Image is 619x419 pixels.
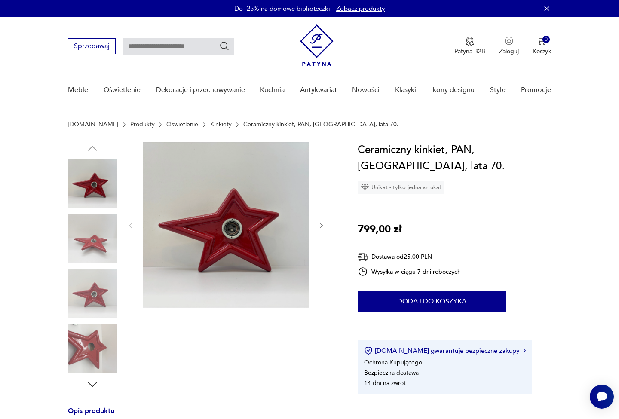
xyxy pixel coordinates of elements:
a: Sprzedawaj [68,44,116,50]
p: 799,00 zł [358,221,401,238]
img: Ikona medalu [466,37,474,46]
div: Dostawa od 25,00 PLN [358,251,461,262]
button: Zaloguj [499,37,519,55]
a: Meble [68,73,88,107]
img: Patyna - sklep z meblami i dekoracjami vintage [300,24,334,66]
a: Klasyki [395,73,416,107]
img: Zdjęcie produktu Ceramiczny kinkiet, PAN, Niemcy, lata 70. [68,159,117,208]
img: Ikona diamentu [361,184,369,191]
a: Antykwariat [300,73,337,107]
a: Nowości [352,73,380,107]
img: Ikona strzałki w prawo [523,349,526,353]
li: Ochrona Kupującego [364,358,422,367]
a: Promocje [521,73,551,107]
p: Patyna B2B [454,47,485,55]
p: Koszyk [533,47,551,55]
p: Zaloguj [499,47,519,55]
img: Ikonka użytkownika [505,37,513,45]
a: Dekoracje i przechowywanie [156,73,245,107]
iframe: Smartsupp widget button [590,385,614,409]
a: [DOMAIN_NAME] [68,121,118,128]
img: Zdjęcie produktu Ceramiczny kinkiet, PAN, Niemcy, lata 70. [68,324,117,373]
a: Zobacz produkty [336,4,385,13]
h1: Ceramiczny kinkiet, PAN, [GEOGRAPHIC_DATA], lata 70. [358,142,551,174]
a: Style [490,73,506,107]
a: Ikony designu [431,73,475,107]
button: 0Koszyk [533,37,551,55]
img: Zdjęcie produktu Ceramiczny kinkiet, PAN, Niemcy, lata 70. [68,269,117,318]
a: Ikona medaluPatyna B2B [454,37,485,55]
li: Bezpieczna dostawa [364,369,419,377]
a: Kinkiety [210,121,232,128]
a: Kuchnia [260,73,285,107]
div: Wysyłka w ciągu 7 dni roboczych [358,266,461,277]
p: Do -25% na domowe biblioteczki! [234,4,332,13]
button: Szukaj [219,41,230,51]
button: Sprzedawaj [68,38,116,54]
img: Zdjęcie produktu Ceramiczny kinkiet, PAN, Niemcy, lata 70. [143,142,309,308]
img: Ikona dostawy [358,251,368,262]
button: [DOMAIN_NAME] gwarantuje bezpieczne zakupy [364,346,525,355]
a: Oświetlenie [166,121,198,128]
p: Ceramiczny kinkiet, PAN, [GEOGRAPHIC_DATA], lata 70. [243,121,398,128]
div: Unikat - tylko jedna sztuka! [358,181,444,194]
a: Oświetlenie [104,73,141,107]
img: Zdjęcie produktu Ceramiczny kinkiet, PAN, Niemcy, lata 70. [68,214,117,263]
img: Ikona koszyka [537,37,546,45]
button: Patyna B2B [454,37,485,55]
div: 0 [542,36,550,43]
a: Produkty [130,121,155,128]
button: Dodaj do koszyka [358,291,506,312]
img: Ikona certyfikatu [364,346,373,355]
li: 14 dni na zwrot [364,379,406,387]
